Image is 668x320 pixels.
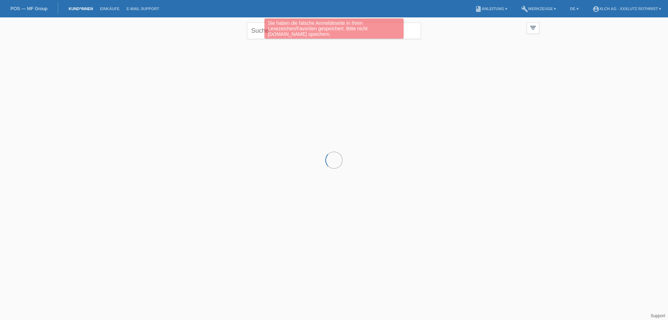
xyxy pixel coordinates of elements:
[123,7,163,11] a: E-Mail Support
[65,7,96,11] a: Kund*innen
[521,6,528,13] i: build
[471,7,511,11] a: bookAnleitung ▾
[475,6,482,13] i: book
[10,6,47,11] a: POS — MF Group
[593,6,599,13] i: account_circle
[651,313,665,318] a: Support
[264,18,404,39] div: Sie haben die falsche Anmeldeseite in Ihren Lesezeichen/Favoriten gespeichert. Bitte nicht [DOMAI...
[96,7,123,11] a: Einkäufe
[518,7,560,11] a: buildWerkzeuge ▾
[566,7,582,11] a: DE ▾
[589,7,665,11] a: account_circleXLCH AG - XXXLutz Rothrist ▾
